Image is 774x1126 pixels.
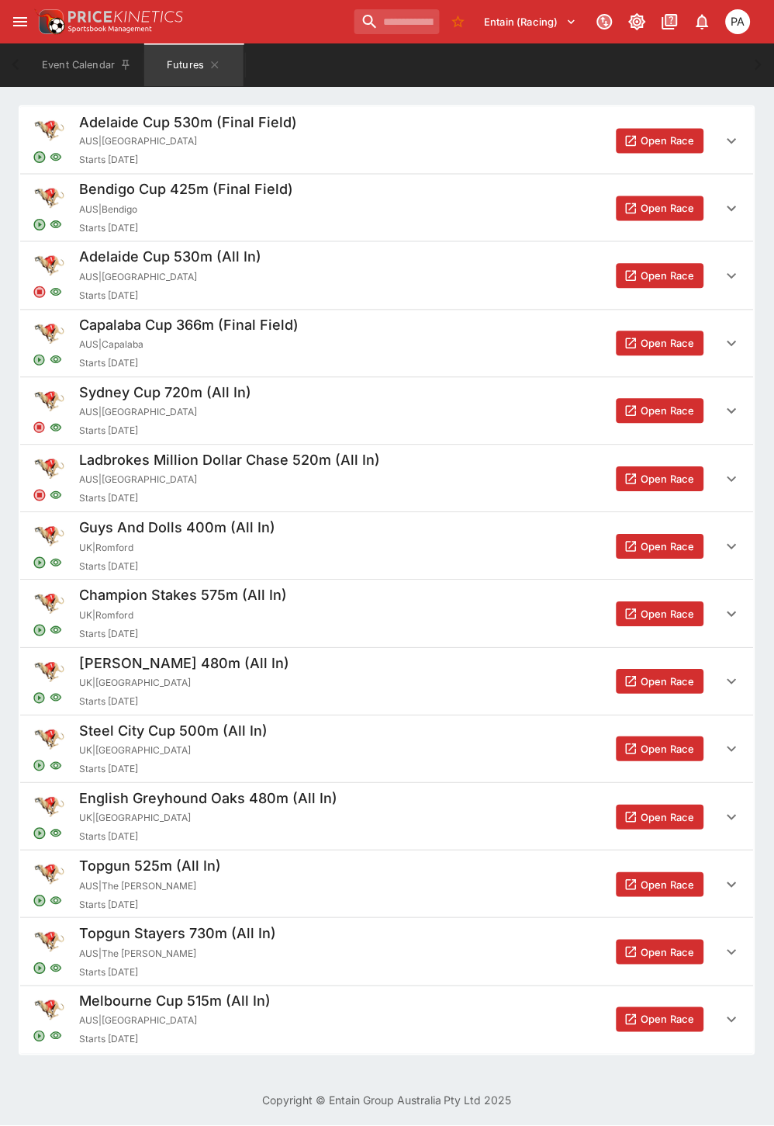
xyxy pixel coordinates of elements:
button: No Bookmarks [446,9,471,34]
img: greyhound_racing.png [33,317,67,351]
span: AUS | [GEOGRAPHIC_DATA] [79,1014,271,1030]
button: Open Race [617,806,704,830]
img: greyhound_racing.png [33,113,67,147]
svg: Visible [50,1031,62,1043]
button: Futures [144,43,244,87]
button: Capalaba Cup 366m (Final Field)AUS|CapalabaStarts [DATE]Open Race [20,310,754,378]
img: greyhound_racing.png [33,655,67,689]
svg: Visible [50,422,62,435]
svg: Visible [50,490,62,502]
h5: Ladbrokes Million Dollar Chase 520m (All In) [79,452,380,469]
input: search [354,9,440,34]
svg: Visible [50,625,62,637]
button: Connected to PK [591,8,619,36]
svg: Open [33,556,47,570]
span: Starts [DATE] [79,356,299,372]
h5: Bendigo Cup 425m (Final Field) [79,181,293,199]
button: Bendigo Cup 425m (Final Field)AUS|BendigoStarts [DATE]Open Race [20,175,754,242]
h5: Melbourne Cup 515m (All In) [79,993,271,1011]
span: UK | Romford [79,608,287,624]
span: AUS | Capalaba [79,338,299,353]
span: AUS | Bendigo [79,203,293,218]
button: Open Race [617,399,704,424]
img: greyhound_racing.png [33,587,67,621]
svg: Visible [50,963,62,975]
span: Starts [DATE] [79,898,221,913]
svg: Open [33,760,47,774]
button: Open Race [617,602,704,627]
button: [PERSON_NAME] 480m (All In)UK|[GEOGRAPHIC_DATA]Starts [DATE]Open Race [20,649,754,716]
img: greyhound_racing.png [33,857,67,892]
svg: Visible [50,896,62,908]
span: AUS | [GEOGRAPHIC_DATA] [79,405,251,421]
svg: Visible [50,219,62,231]
span: Starts [DATE] [79,830,337,845]
img: greyhound_racing.png [33,519,67,553]
span: Starts [DATE] [79,221,293,237]
button: Guys And Dolls 400m (All In)UK|RomfordStarts [DATE]Open Race [20,513,754,580]
button: Adelaide Cup 530m (Final Field)AUS|[GEOGRAPHIC_DATA]Starts [DATE]Open Race [20,107,754,175]
span: Starts [DATE] [79,1033,271,1048]
span: Starts [DATE] [79,762,268,778]
svg: Open [33,827,47,841]
span: AUS | [GEOGRAPHIC_DATA] [79,134,297,150]
button: Toggle light/dark mode [624,8,651,36]
button: Open Race [617,535,704,560]
svg: Open [33,151,47,165]
button: Open Race [617,196,704,221]
img: PriceKinetics [68,11,183,23]
svg: Visible [50,151,62,164]
span: UK | [GEOGRAPHIC_DATA] [79,811,337,826]
h5: English Greyhound Oaks 480m (All In) [79,790,337,808]
button: Melbourne Cup 515m (All In)AUS|[GEOGRAPHIC_DATA]Starts [DATE]Open Race [20,987,754,1055]
button: Open Race [617,1008,704,1033]
button: English Greyhound Oaks 480m (All In)UK|[GEOGRAPHIC_DATA]Starts [DATE]Open Race [20,784,754,851]
svg: Closed [33,421,47,435]
img: greyhound_racing.png [33,384,67,418]
span: Starts [DATE] [79,289,261,304]
button: Adelaide Cup 530m (All In)AUS|[GEOGRAPHIC_DATA]Starts [DATE]Open Race [20,242,754,310]
button: Open Race [617,467,704,492]
svg: Open [33,962,47,976]
button: Sydney Cup 720m (All In)AUS|[GEOGRAPHIC_DATA]Starts [DATE]Open Race [20,378,754,445]
span: AUS | The [PERSON_NAME] [79,879,221,895]
img: greyhound_racing.png [33,452,67,486]
h5: Adelaide Cup 530m (Final Field) [79,113,297,131]
svg: Open [33,624,47,638]
button: Open Race [617,737,704,762]
button: Documentation [656,8,684,36]
button: Event Calendar [33,43,141,87]
svg: Open [33,218,47,232]
h5: Adelaide Cup 530m (All In) [79,248,261,266]
span: Starts [DATE] [79,627,287,643]
span: AUS | [GEOGRAPHIC_DATA] [79,270,261,286]
svg: Visible [50,286,62,299]
h5: [PERSON_NAME] 480m (All In) [79,655,289,673]
button: Steel City Cup 500m (All In)UK|[GEOGRAPHIC_DATA]Starts [DATE]Open Race [20,716,754,784]
svg: Visible [50,692,62,705]
svg: Visible [50,760,62,773]
img: greyhound_racing.png [33,925,67,959]
button: Select Tenant [475,9,586,34]
span: Starts [DATE] [79,695,289,710]
img: Sportsbook Management [68,26,152,33]
button: Peter Addley [721,5,755,39]
button: Open Race [617,129,704,154]
img: greyhound_racing.png [33,248,67,282]
h5: Steel City Cup 500m (All In) [79,722,268,740]
span: UK | Romford [79,541,275,556]
img: greyhound_racing.png [33,790,67,824]
svg: Open [33,895,47,909]
h5: Capalaba Cup 366m (Final Field) [79,317,299,334]
h5: Guys And Dolls 400m (All In) [79,519,275,537]
span: Starts [DATE] [79,424,251,439]
img: greyhound_racing.png [33,993,67,1027]
svg: Open [33,1031,47,1045]
span: Starts [DATE] [79,965,276,981]
button: open drawer [6,8,34,36]
img: greyhound_racing.png [33,722,67,757]
svg: Open [33,692,47,706]
span: Starts [DATE] [79,560,275,575]
button: Topgun 525m (All In)AUS|The [PERSON_NAME]Starts [DATE]Open Race [20,851,754,919]
div: Peter Addley [726,9,751,34]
